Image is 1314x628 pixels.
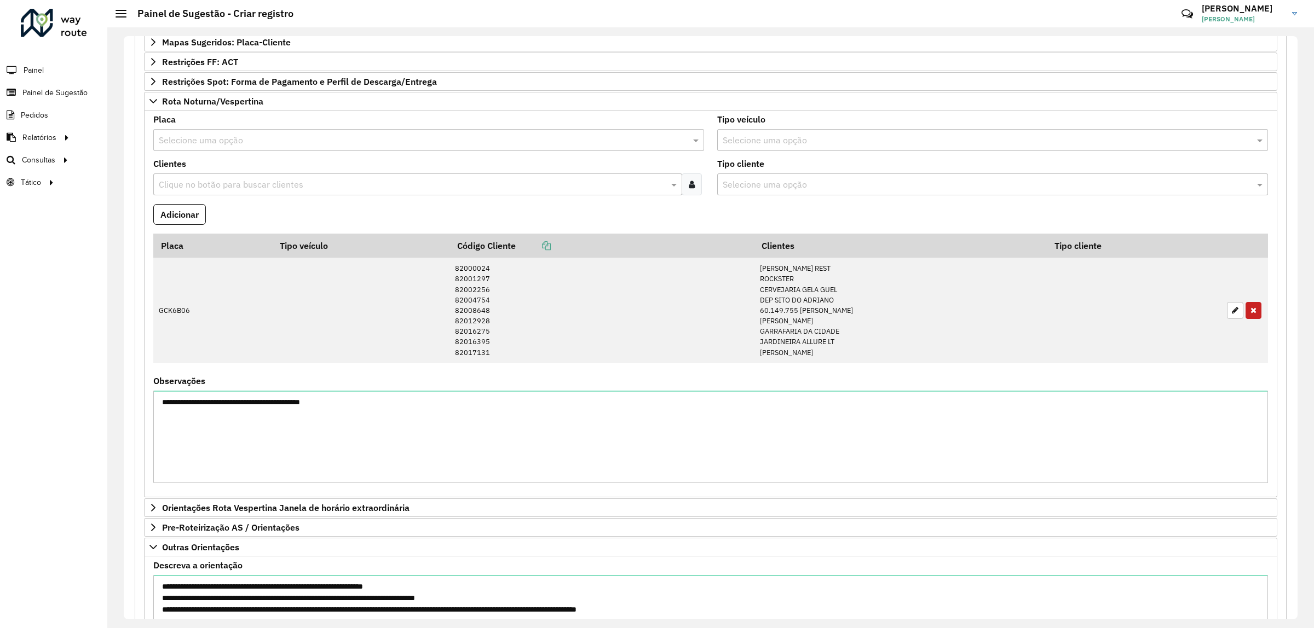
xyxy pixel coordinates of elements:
button: Adicionar [153,204,206,225]
span: Restrições Spot: Forma de Pagamento e Perfil de Descarga/Entrega [162,77,437,86]
a: Copiar [516,240,551,251]
th: Código Cliente [449,234,754,257]
span: Pedidos [21,109,48,121]
td: 82000024 82001297 82002256 82004754 82008648 82012928 82016275 82016395 82017131 [449,258,754,364]
label: Tipo veículo [717,113,765,126]
span: Painel [24,65,44,76]
label: Tipo cliente [717,157,764,170]
th: Tipo cliente [1047,234,1221,257]
span: Outras Orientações [162,543,239,551]
span: Rota Noturna/Vespertina [162,97,263,106]
h2: Painel de Sugestão - Criar registro [126,8,293,20]
span: Orientações Rota Vespertina Janela de horário extraordinária [162,503,410,512]
span: Painel de Sugestão [22,87,88,98]
span: Pre-Roteirização AS / Orientações [162,523,299,532]
a: Rota Noturna/Vespertina [144,92,1277,111]
a: Orientações Rota Vespertina Janela de horário extraordinária [144,498,1277,517]
span: Consultas [22,154,55,166]
div: Rota Noturna/Vespertina [144,111,1277,497]
td: GCK6B06 [153,258,272,364]
th: Clientes [754,234,1047,257]
td: [PERSON_NAME] REST ROCKSTER CERVEJARIA GELA GUEL DEP SITO DO ADRIANO 60.149.755 [PERSON_NAME] [PE... [754,258,1047,364]
th: Tipo veículo [272,234,449,257]
a: Contato Rápido [1175,2,1199,26]
th: Placa [153,234,272,257]
label: Descreva a orientação [153,559,243,572]
a: Restrições FF: ACT [144,53,1277,71]
span: Mapas Sugeridos: Placa-Cliente [162,38,291,46]
span: Restrições FF: ACT [162,57,238,66]
a: Pre-Roteirização AS / Orientações [144,518,1277,537]
span: Tático [21,177,41,188]
a: Restrições Spot: Forma de Pagamento e Perfil de Descarga/Entrega [144,72,1277,91]
h3: [PERSON_NAME] [1202,3,1284,14]
a: Outras Orientações [144,538,1277,556]
label: Clientes [153,157,186,170]
a: Mapas Sugeridos: Placa-Cliente [144,33,1277,51]
label: Observações [153,374,205,387]
span: [PERSON_NAME] [1202,14,1284,24]
label: Placa [153,113,176,126]
span: Relatórios [22,132,56,143]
